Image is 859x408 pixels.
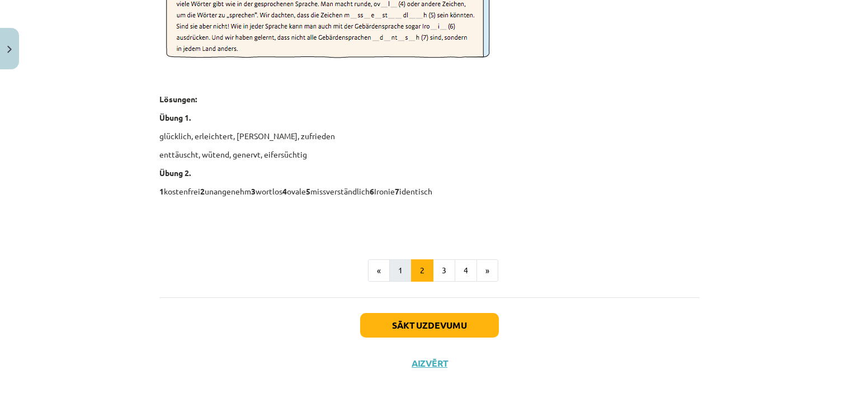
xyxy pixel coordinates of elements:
strong: 2 [200,186,205,196]
button: Sākt uzdevumu [360,313,499,338]
button: « [368,259,390,282]
strong: 1 [159,186,164,196]
button: 2 [411,259,433,282]
strong: Übung 1. [159,112,191,122]
strong: 4 [282,186,287,196]
button: 4 [455,259,477,282]
nav: Page navigation example [159,259,700,282]
p: enttäuscht, wütend, genervt, eifersüchtig [159,149,700,160]
strong: 5 [306,186,310,196]
strong: 3 [251,186,256,196]
button: Aizvērt [408,358,451,369]
button: 1 [389,259,412,282]
strong: Übung 2. [159,168,191,178]
strong: 7 [395,186,399,196]
p: glücklich, erleichtert, [PERSON_NAME], zufrieden [159,130,700,142]
button: 3 [433,259,455,282]
strong: 6 [370,186,374,196]
strong: Lösungen: [159,94,197,104]
button: » [476,259,498,282]
p: kostenfrei unangenehm wortlos ovale missverständlich Ironie identisch [159,186,700,197]
img: icon-close-lesson-0947bae3869378f0d4975bcd49f059093ad1ed9edebbc8119c70593378902aed.svg [7,46,12,53]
